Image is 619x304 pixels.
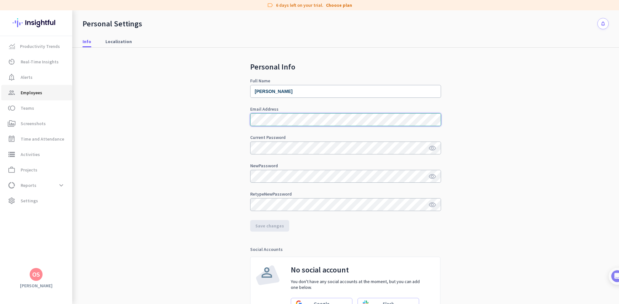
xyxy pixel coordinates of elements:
span: Info [83,38,91,45]
span: Teams [21,104,34,112]
img: user-icon [256,265,280,287]
span: Employees [21,89,42,97]
div: OS [32,271,40,278]
div: Full Name [250,78,441,83]
a: notification_importantAlerts [1,69,72,85]
img: menu-item [9,43,15,49]
div: Retype New Password [250,192,441,196]
span: Localization [105,38,132,45]
span: Settings [21,197,38,205]
a: av_timerReal-Time Insights [1,54,72,69]
i: toll [8,104,15,112]
i: group [8,89,15,97]
span: Reports [21,181,36,189]
a: tollTeams [1,100,72,116]
a: event_noteTime and Attendance [1,131,72,147]
i: notifications [600,21,606,26]
a: data_usageReportsexpand_more [1,178,72,193]
div: Email Address [250,107,441,111]
i: data_usage [8,181,15,189]
h2: Personal Info [250,63,441,71]
i: event_note [8,135,15,143]
span: Real-Time Insights [21,58,59,66]
i: work_outline [8,166,15,174]
p: You don't have any social accounts at the moment, but you can add one below. [291,279,424,290]
a: menu-itemProductivity Trends [1,39,72,54]
span: Alerts [21,73,33,81]
div: Personal Settings [83,19,142,29]
i: notification_important [8,73,15,81]
i: visibility [428,173,436,180]
i: visibility [428,201,436,209]
i: av_timer [8,58,15,66]
a: Choose plan [326,2,352,8]
a: storageActivities [1,147,72,162]
h3: No social account [291,265,424,275]
span: Projects [21,166,37,174]
div: Social Accounts [250,247,441,252]
span: Activities [21,151,40,158]
button: notifications [597,18,609,29]
a: work_outlineProjects [1,162,72,178]
span: Screenshots [21,120,46,127]
span: Time and Attendance [21,135,64,143]
i: label [267,2,273,8]
img: Insightful logo [13,10,60,35]
a: perm_mediaScreenshots [1,116,72,131]
a: settingsSettings [1,193,72,208]
div: Current Password [250,135,441,140]
i: visibility [428,144,436,152]
i: storage [8,151,15,158]
span: Productivity Trends [20,42,60,50]
button: expand_more [55,180,67,191]
i: settings [8,197,15,205]
i: perm_media [8,120,15,127]
a: groupEmployees [1,85,72,100]
div: New Password [250,163,441,168]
